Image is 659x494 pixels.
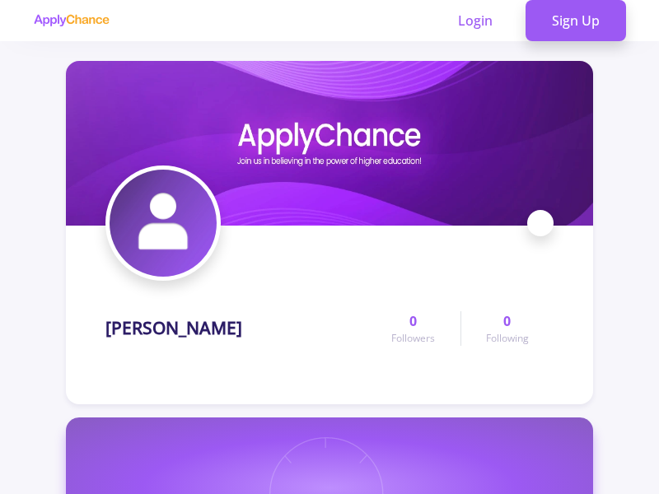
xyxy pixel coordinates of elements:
span: 0 [503,311,511,331]
img: vahid rasaeeavatar [110,170,217,277]
span: Following [486,331,529,346]
a: 0Following [460,311,554,346]
img: vahid rasaeecover image [66,61,593,226]
img: applychance logo text only [33,14,110,27]
a: 0Followers [367,311,460,346]
span: Followers [391,331,435,346]
span: 0 [409,311,417,331]
h1: [PERSON_NAME] [105,318,242,338]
